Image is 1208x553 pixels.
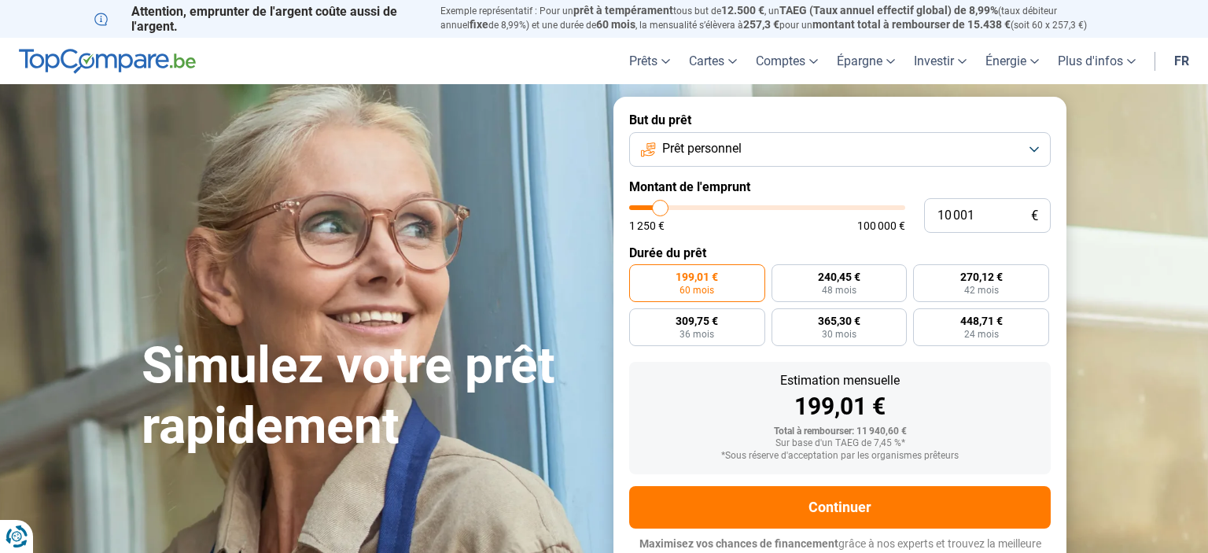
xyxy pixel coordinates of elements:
[573,4,673,17] span: prêt à tempérament
[779,4,998,17] span: TAEG (Taux annuel effectif global) de 8,99%
[904,38,976,84] a: Investir
[642,426,1038,437] div: Total à rembourser: 11 940,60 €
[142,336,595,457] h1: Simulez votre prêt rapidement
[679,330,714,339] span: 36 mois
[662,140,742,157] span: Prêt personnel
[818,315,860,326] span: 365,30 €
[964,286,999,295] span: 42 mois
[976,38,1048,84] a: Énergie
[642,395,1038,418] div: 199,01 €
[1031,209,1038,223] span: €
[960,271,1003,282] span: 270,12 €
[642,438,1038,449] div: Sur base d'un TAEG de 7,45 %*
[721,4,764,17] span: 12.500 €
[440,4,1114,32] p: Exemple représentatif : Pour un tous but de , un (taux débiteur annuel de 8,99%) et une durée de ...
[629,245,1051,260] label: Durée du prêt
[743,18,779,31] span: 257,3 €
[629,220,665,231] span: 1 250 €
[822,330,856,339] span: 30 mois
[960,315,1003,326] span: 448,71 €
[642,374,1038,387] div: Estimation mensuelle
[19,49,196,74] img: TopCompare
[629,486,1051,529] button: Continuer
[679,38,746,84] a: Cartes
[639,537,838,550] span: Maximisez vos chances de financement
[964,330,999,339] span: 24 mois
[857,220,905,231] span: 100 000 €
[94,4,422,34] p: Attention, emprunter de l'argent coûte aussi de l'argent.
[822,286,856,295] span: 48 mois
[629,132,1051,167] button: Prêt personnel
[1165,38,1199,84] a: fr
[746,38,827,84] a: Comptes
[818,271,860,282] span: 240,45 €
[620,38,679,84] a: Prêts
[676,271,718,282] span: 199,01 €
[679,286,714,295] span: 60 mois
[676,315,718,326] span: 309,75 €
[1048,38,1145,84] a: Plus d'infos
[642,451,1038,462] div: *Sous réserve d'acceptation par les organismes prêteurs
[629,179,1051,194] label: Montant de l'emprunt
[827,38,904,84] a: Épargne
[629,112,1051,127] label: But du prêt
[596,18,635,31] span: 60 mois
[470,18,488,31] span: fixe
[812,18,1011,31] span: montant total à rembourser de 15.438 €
